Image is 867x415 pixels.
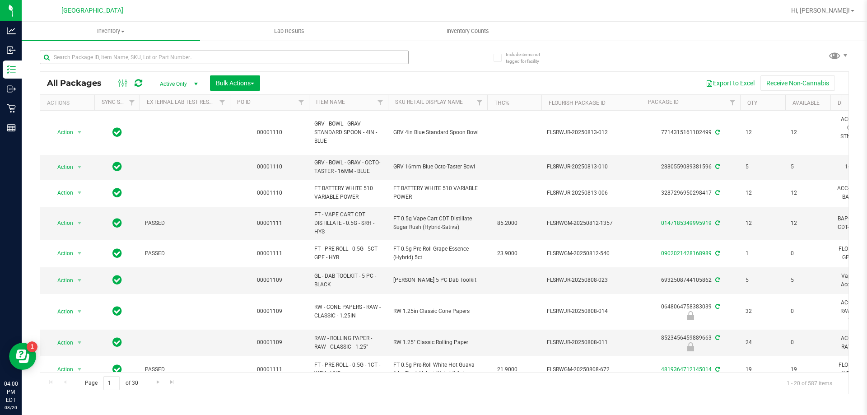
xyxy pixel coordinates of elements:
[314,210,382,237] span: FT - VAPE CART CDT DISTILLATE - 0.5G - SRH - HYS
[257,308,282,314] a: 00001109
[393,307,482,316] span: RW 1.25in Classic Cone Papers
[314,120,382,146] span: GRV - BOWL - GRAV - STANDARD SPOON - 4IN - BLUE
[493,217,522,230] span: 85.2000
[49,336,74,349] span: Action
[661,366,712,373] a: 4819364712145014
[792,100,820,106] a: Available
[112,247,122,260] span: In Sync
[746,338,780,347] span: 24
[7,104,16,113] inline-svg: Retail
[547,307,635,316] span: FLSRWJR-20250808-014
[74,336,85,349] span: select
[49,305,74,318] span: Action
[200,22,378,41] a: Lab Results
[7,46,16,55] inline-svg: Inbound
[314,245,382,262] span: FT - PRE-ROLL - 0.5G - 5CT - GPE - HYB
[61,7,123,14] span: [GEOGRAPHIC_DATA]
[4,404,18,411] p: 08/20
[547,365,635,374] span: FLSRWGM-20250808-672
[714,129,720,135] span: Sync from Compliance System
[49,126,74,139] span: Action
[746,307,780,316] span: 32
[791,189,825,197] span: 12
[714,220,720,226] span: Sync from Compliance System
[791,307,825,316] span: 0
[314,159,382,176] span: GRV - BOWL - GRAV - OCTO-TASTER - 16MM - BLUE
[74,305,85,318] span: select
[314,184,382,201] span: FT BATTERY WHITE 510 VARIABLE POWER
[112,274,122,286] span: In Sync
[714,277,720,283] span: Sync from Compliance System
[393,245,482,262] span: FT 0.5g Pre-Roll Grape Essence (Hybrid) 5ct
[9,343,36,370] iframe: Resource center
[700,75,760,91] button: Export to Excel
[77,376,145,390] span: Page of 30
[102,99,136,105] a: Sync Status
[639,189,741,197] div: 3287296950298417
[791,163,825,171] span: 5
[74,247,85,260] span: select
[237,99,251,105] a: PO ID
[547,163,635,171] span: FLSRWJR-20250813-010
[112,160,122,173] span: In Sync
[47,100,91,106] div: Actions
[714,163,720,170] span: Sync from Compliance System
[27,341,37,352] iframe: Resource center unread badge
[549,100,606,106] a: Flourish Package ID
[393,276,482,284] span: [PERSON_NAME] 5 PC Dab Toolkit
[714,366,720,373] span: Sync from Compliance System
[7,123,16,132] inline-svg: Reports
[257,277,282,283] a: 00001109
[714,303,720,310] span: Sync from Compliance System
[472,95,487,110] a: Filter
[74,187,85,199] span: select
[151,376,164,388] a: Go to the next page
[216,79,254,87] span: Bulk Actions
[393,338,482,347] span: RW 1.25" Classic Rolling Paper
[791,365,825,374] span: 19
[112,187,122,199] span: In Sync
[747,100,757,106] a: Qty
[145,249,224,258] span: PASSED
[257,339,282,345] a: 00001109
[125,95,140,110] a: Filter
[661,250,712,256] a: 0902021428168989
[316,99,345,105] a: Item Name
[166,376,179,388] a: Go to the last page
[7,26,16,35] inline-svg: Analytics
[47,78,111,88] span: All Packages
[547,249,635,258] span: FLSRWGM-20250812-540
[314,361,382,378] span: FT - PRE-ROLL - 0.5G - 1CT - WBV - HYB
[395,99,463,105] a: Sku Retail Display Name
[639,276,741,284] div: 6932508744105862
[112,217,122,229] span: In Sync
[210,75,260,91] button: Bulk Actions
[257,250,282,256] a: 00001111
[393,128,482,137] span: GRV 4in Blue Standard Spoon Bowl
[49,247,74,260] span: Action
[494,100,509,106] a: THC%
[257,190,282,196] a: 00001110
[40,51,409,64] input: Search Package ID, Item Name, SKU, Lot or Part Number...
[49,217,74,229] span: Action
[648,99,679,105] a: Package ID
[74,217,85,229] span: select
[314,303,382,320] span: RW - CONE PAPERS - RAW - CLASSIC - 1.25IN
[314,272,382,289] span: GL - DAB TOOLKIT - 5 PC - BLACK
[74,126,85,139] span: select
[547,338,635,347] span: FLSRWJR-20250808-011
[257,366,282,373] a: 00001111
[714,335,720,341] span: Sync from Compliance System
[378,22,557,41] a: Inventory Counts
[746,128,780,137] span: 12
[760,75,835,91] button: Receive Non-Cannabis
[791,128,825,137] span: 12
[791,338,825,347] span: 0
[714,190,720,196] span: Sync from Compliance System
[112,336,122,349] span: In Sync
[22,22,200,41] a: Inventory
[314,334,382,351] span: RAW - ROLLING PAPER - RAW - CLASSIC - 1.25"
[434,27,501,35] span: Inventory Counts
[373,95,388,110] a: Filter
